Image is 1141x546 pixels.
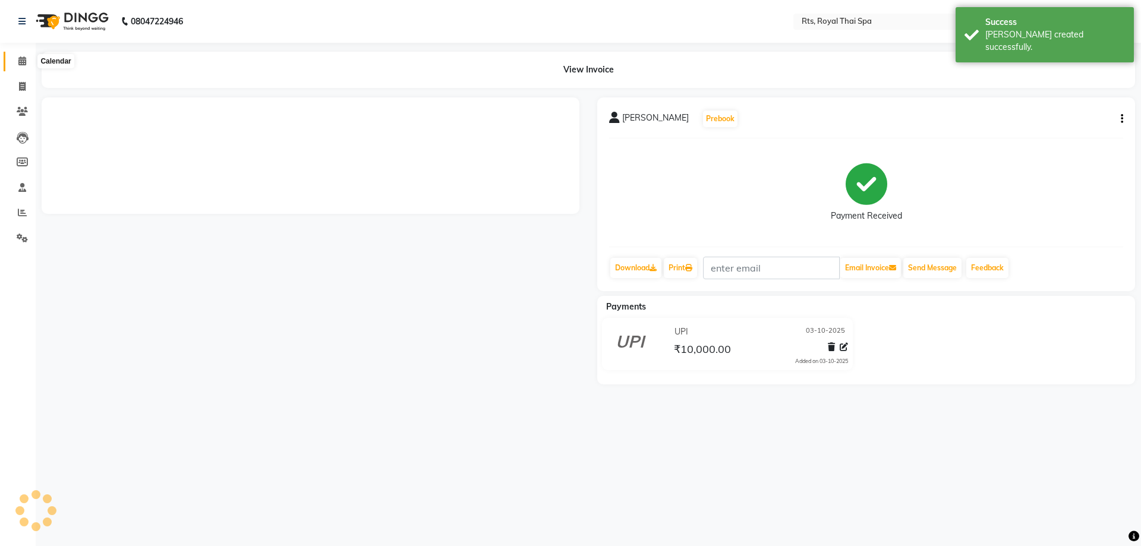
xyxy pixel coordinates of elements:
div: Bill created successfully. [985,29,1125,53]
span: 03-10-2025 [806,326,845,338]
button: Send Message [903,258,962,278]
span: ₹10,000.00 [674,342,731,359]
div: Payment Received [831,210,902,222]
div: Success [985,16,1125,29]
span: UPI [674,326,688,338]
button: Prebook [703,111,737,127]
button: Email Invoice [840,258,901,278]
div: Calendar [37,54,74,68]
a: Feedback [966,258,1008,278]
div: View Invoice [42,52,1135,88]
input: enter email [703,257,840,279]
a: Print [664,258,697,278]
img: logo [30,5,112,38]
div: Added on 03-10-2025 [795,357,848,365]
span: Payments [606,301,646,312]
b: 08047224946 [131,5,183,38]
span: [PERSON_NAME] [622,112,689,128]
a: Download [610,258,661,278]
